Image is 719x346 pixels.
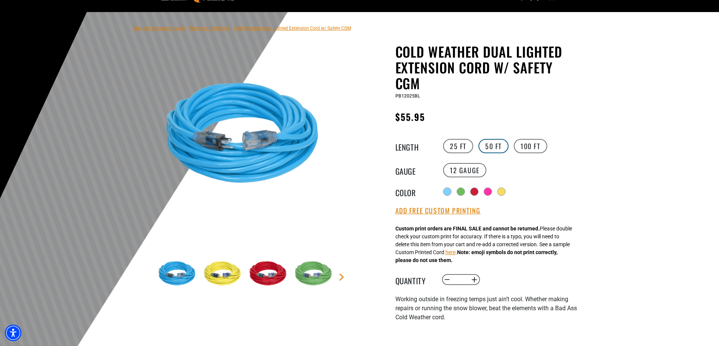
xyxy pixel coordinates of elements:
[247,252,291,296] img: Red
[443,163,486,177] label: 12 Gauge
[338,273,345,281] a: Next
[234,26,351,31] span: Cold Weather Dual Lighted Extension Cord w/ Safety CGM
[395,187,433,197] legend: Color
[293,252,336,296] img: Green
[156,45,338,227] img: Light Blue
[134,26,185,31] a: Bad Ass Extension Cords
[443,139,473,153] label: 25 FT
[395,275,433,285] label: Quantity
[5,325,21,341] div: Accessibility Menu
[395,110,425,123] span: $55.95
[395,207,481,215] button: Add Free Custom Printing
[395,249,557,263] strong: Note: emoji symbols do not print correctly, please do not use them.
[189,26,229,31] a: Return to Collection
[395,165,433,175] legend: Gauge
[186,26,188,31] span: ›
[231,26,232,31] span: ›
[478,139,509,153] label: 50 FT
[395,44,580,91] h1: Cold Weather Dual Lighted Extension Cord w/ Safety CGM
[395,225,572,264] div: Please double check your custom print for accuracy. If there is a typo, you will need to delete t...
[445,248,456,256] button: here
[395,93,420,99] span: PB12025BL
[395,226,540,232] strong: Custom print orders are FINAL SALE and cannot be returned.
[202,252,245,296] img: Yellow
[156,252,200,296] img: Light Blue
[514,139,547,153] label: 100 FT
[395,141,433,151] legend: Length
[134,23,351,32] nav: breadcrumbs
[395,296,577,321] span: Working outside in freezing temps just ain’t cool. Whether making repairs or running the snow blo...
